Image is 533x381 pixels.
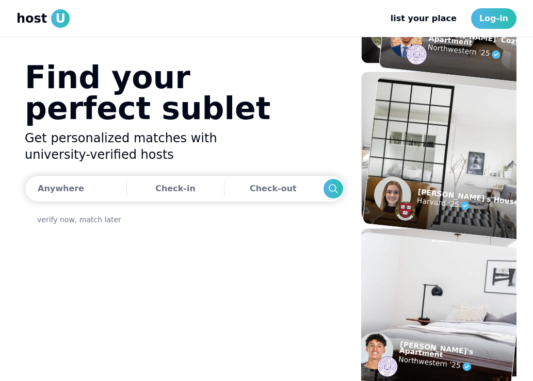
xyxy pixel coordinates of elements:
div: Anywhere [38,178,84,199]
p: [PERSON_NAME]'s House [417,188,519,205]
a: verify now, match later [37,214,121,225]
div: Search [324,179,343,198]
a: list your place [382,8,465,29]
img: example listing host [376,355,399,378]
img: example listing host [356,330,395,371]
div: Check-out [250,178,297,199]
a: Log-in [471,8,516,29]
img: example listing host [389,19,424,59]
span: U [51,9,70,28]
nav: Main [382,8,516,29]
h1: Find your perfect sublet [25,62,270,124]
p: [PERSON_NAME]'s Apartment [399,341,514,365]
img: example listing host [394,200,417,222]
h2: Get personalized matches with university-verified hosts [25,130,345,163]
a: hostU [17,9,70,28]
span: host [17,10,47,27]
img: example listing [362,72,526,220]
img: example listing host [372,175,413,216]
p: Harvard '25 [416,194,519,217]
img: example listing host [405,43,428,66]
button: AnywhereCheck-inCheck-outSearch [25,175,345,202]
p: Northwestern '25 [398,353,513,377]
div: Check-in [155,178,196,199]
